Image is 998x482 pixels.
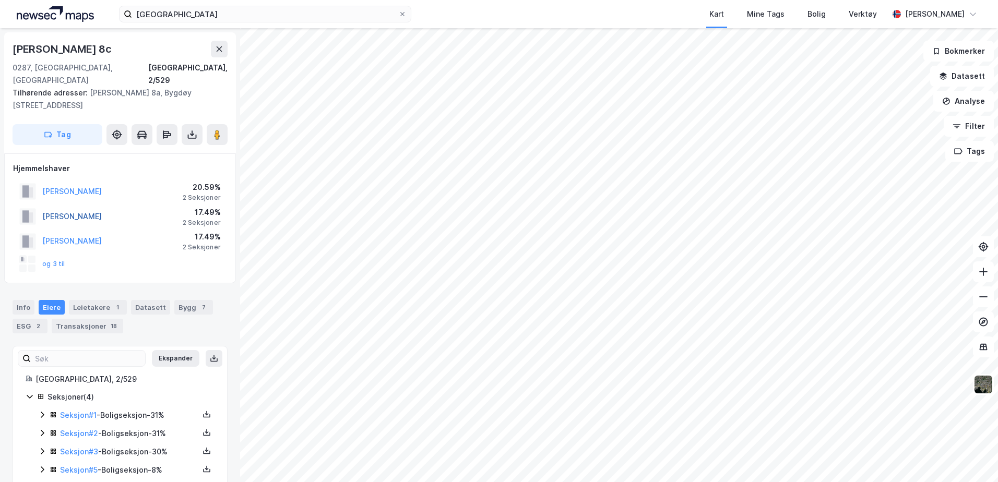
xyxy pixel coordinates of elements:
[60,427,199,440] div: - Boligseksjon - 31%
[849,8,877,20] div: Verktøy
[973,375,993,394] img: 9k=
[183,231,221,243] div: 17.49%
[183,243,221,251] div: 2 Seksjoner
[60,447,98,456] a: Seksjon#3
[69,300,127,315] div: Leietakere
[17,6,94,22] img: logo.a4113a55bc3d86da70a041830d287a7e.svg
[944,116,994,137] button: Filter
[946,432,998,482] div: Kontrollprogram for chat
[709,8,724,20] div: Kart
[152,350,199,367] button: Ekspander
[60,445,199,458] div: - Boligseksjon - 30%
[183,194,221,202] div: 2 Seksjoner
[183,181,221,194] div: 20.59%
[13,319,47,333] div: ESG
[39,300,65,315] div: Eiere
[174,300,213,315] div: Bygg
[60,429,98,438] a: Seksjon#2
[112,302,123,312] div: 1
[13,88,90,97] span: Tilhørende adresser:
[60,411,97,419] a: Seksjon#1
[60,465,98,474] a: Seksjon#5
[131,300,170,315] div: Datasett
[52,319,123,333] div: Transaksjoner
[132,6,398,22] input: Søk på adresse, matrikkel, gårdeiere, leietakere eller personer
[33,321,43,331] div: 2
[13,124,102,145] button: Tag
[807,8,826,20] div: Bolig
[183,219,221,227] div: 2 Seksjoner
[945,141,994,162] button: Tags
[198,302,209,312] div: 7
[930,66,994,87] button: Datasett
[35,373,215,385] div: [GEOGRAPHIC_DATA], 2/529
[13,162,227,175] div: Hjemmelshaver
[747,8,785,20] div: Mine Tags
[13,300,34,315] div: Info
[946,432,998,482] iframe: Chat Widget
[60,409,199,421] div: - Boligseksjon - 31%
[13,87,219,112] div: [PERSON_NAME] 8a, Bygdøy [STREET_ADDRESS]
[148,62,228,87] div: [GEOGRAPHIC_DATA], 2/529
[31,351,145,366] input: Søk
[183,206,221,219] div: 17.49%
[13,62,148,87] div: 0287, [GEOGRAPHIC_DATA], [GEOGRAPHIC_DATA]
[47,391,215,403] div: Seksjoner ( 4 )
[60,464,199,476] div: - Boligseksjon - 8%
[923,41,994,62] button: Bokmerker
[13,41,114,57] div: [PERSON_NAME] 8c
[933,91,994,112] button: Analyse
[109,321,119,331] div: 18
[905,8,965,20] div: [PERSON_NAME]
